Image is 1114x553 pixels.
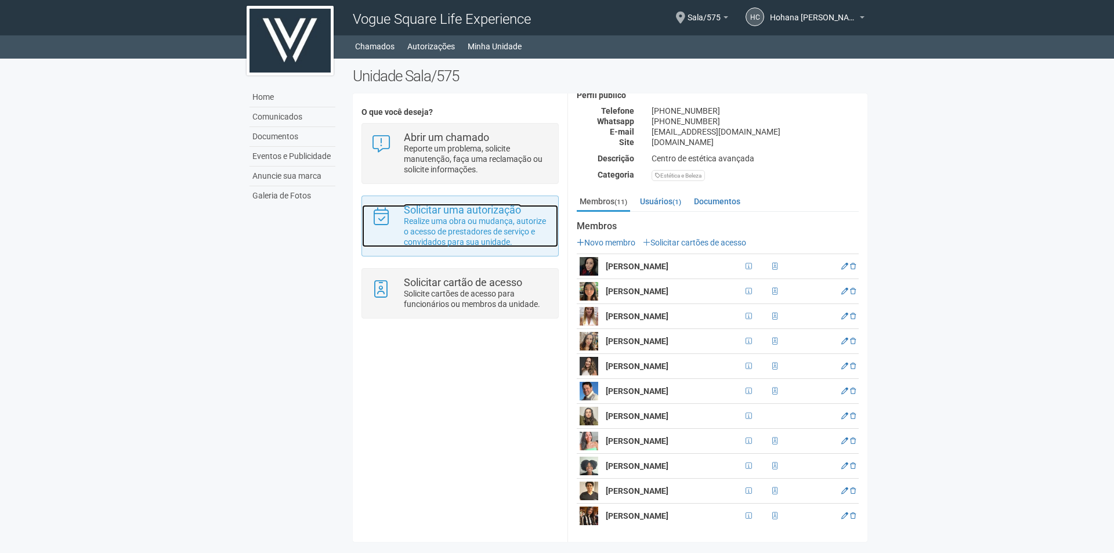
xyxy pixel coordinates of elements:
span: Vogue Square Life Experience [353,11,531,27]
a: Excluir membro [850,412,856,420]
a: Excluir membro [850,487,856,495]
a: Home [249,88,335,107]
strong: [PERSON_NAME] [606,386,668,396]
p: Realize uma obra ou mudança, autorize o acesso de prestadores de serviço e convidados para sua un... [404,216,549,247]
a: Documentos [249,127,335,147]
strong: [PERSON_NAME] [606,511,668,521]
img: user.png [580,357,598,375]
strong: Categoria [598,170,634,179]
a: Editar membro [841,262,848,270]
strong: [PERSON_NAME] [606,486,668,496]
a: Editar membro [841,362,848,370]
strong: Site [619,138,634,147]
a: Editar membro [841,462,848,470]
h4: O que você deseja? [361,108,558,117]
strong: Solicitar uma autorização [404,204,521,216]
a: Editar membro [841,437,848,445]
strong: [PERSON_NAME] [606,362,668,371]
div: [PHONE_NUMBER] [643,116,867,126]
a: Documentos [691,193,743,210]
a: Eventos e Publicidade [249,147,335,167]
p: Solicite cartões de acesso para funcionários ou membros da unidade. [404,288,549,309]
a: Usuários(1) [637,193,684,210]
a: Excluir membro [850,437,856,445]
a: Membros(11) [577,193,630,212]
strong: [PERSON_NAME] [606,262,668,271]
small: (1) [672,198,681,206]
a: Excluir membro [850,287,856,295]
a: Editar membro [841,387,848,395]
p: Reporte um problema, solicite manutenção, faça uma reclamação ou solicite informações. [404,143,549,175]
a: Anuncie sua marca [249,167,335,186]
img: user.png [580,457,598,475]
strong: [PERSON_NAME] [606,337,668,346]
img: user.png [580,407,598,425]
a: Abrir um chamado Reporte um problema, solicite manutenção, faça uma reclamação ou solicite inform... [371,132,549,175]
div: [EMAIL_ADDRESS][DOMAIN_NAME] [643,126,867,137]
a: Excluir membro [850,262,856,270]
a: Comunicados [249,107,335,127]
div: [DOMAIN_NAME] [643,137,867,147]
span: Hohana Cheuen Costa Carvalho Herdina [770,2,857,22]
a: Editar membro [841,312,848,320]
a: Excluir membro [850,362,856,370]
img: logo.jpg [247,6,334,75]
strong: Descrição [598,154,634,163]
img: user.png [580,307,598,326]
strong: [PERSON_NAME] [606,411,668,421]
a: Solicitar cartões de acesso [643,238,746,247]
span: Sala/575 [688,2,721,22]
a: Chamados [355,38,395,55]
img: user.png [580,257,598,276]
a: Editar membro [841,512,848,520]
img: user.png [580,332,598,350]
strong: Abrir um chamado [404,131,489,143]
strong: [PERSON_NAME] [606,461,668,471]
a: Solicitar uma autorização Realize uma obra ou mudança, autorize o acesso de prestadores de serviç... [371,205,549,247]
img: user.png [580,482,598,500]
a: Editar membro [841,337,848,345]
a: Excluir membro [850,337,856,345]
div: [PHONE_NUMBER] [643,106,867,116]
img: user.png [580,382,598,400]
a: Excluir membro [850,512,856,520]
h2: Unidade Sala/575 [353,67,867,85]
div: Centro de estética avançada [643,153,867,164]
a: Galeria de Fotos [249,186,335,205]
strong: [PERSON_NAME] [606,312,668,321]
img: user.png [580,282,598,301]
a: Editar membro [841,487,848,495]
strong: E-mail [610,127,634,136]
a: Excluir membro [850,312,856,320]
strong: [PERSON_NAME] [606,287,668,296]
a: Autorizações [407,38,455,55]
strong: Telefone [601,106,634,115]
a: HC [746,8,764,26]
img: user.png [580,507,598,525]
a: Solicitar cartão de acesso Solicite cartões de acesso para funcionários ou membros da unidade. [371,277,549,309]
a: Excluir membro [850,387,856,395]
strong: Whatsapp [597,117,634,126]
a: Excluir membro [850,462,856,470]
a: Minha Unidade [468,38,522,55]
a: Editar membro [841,287,848,295]
a: Editar membro [841,412,848,420]
strong: Solicitar cartão de acesso [404,276,522,288]
a: Novo membro [577,238,635,247]
a: Hohana [PERSON_NAME] [PERSON_NAME] [770,15,865,24]
a: Sala/575 [688,15,728,24]
img: user.png [580,432,598,450]
small: (11) [614,198,627,206]
strong: Membros [577,221,859,232]
div: Estética e Beleza [652,170,705,181]
strong: [PERSON_NAME] [606,436,668,446]
h4: Perfil público [577,91,859,100]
